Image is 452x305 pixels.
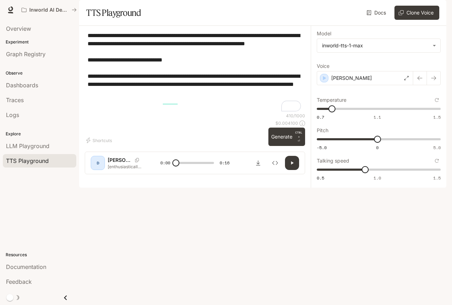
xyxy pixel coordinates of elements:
[374,114,381,120] span: 1.1
[160,159,170,166] span: 0:00
[331,75,372,82] p: [PERSON_NAME]
[317,145,327,151] span: -5.0
[317,175,324,181] span: 0.5
[268,128,305,146] button: GenerateCTRL +⏎
[86,6,141,20] h1: TTS Playground
[295,130,302,143] p: ⏎
[374,175,381,181] span: 1.0
[108,157,132,164] p: [PERSON_NAME]
[433,114,441,120] span: 1.5
[317,31,331,36] p: Model
[108,164,143,170] p: [enthusiastically] The system is waiting. The link is in the description below. Discover your blu...
[132,158,142,162] button: Copy Voice ID
[88,31,302,113] textarea: To enrich screen reader interactions, please activate Accessibility in Grammarly extension settings
[322,42,429,49] div: inworld-tts-1-max
[92,157,103,169] div: D
[268,156,282,170] button: Inspect
[317,39,440,52] div: inworld-tts-1-max
[317,158,349,163] p: Talking speed
[317,128,328,133] p: Pitch
[376,145,379,151] span: 0
[365,6,389,20] a: Docs
[295,130,302,139] p: CTRL +
[317,98,346,102] p: Temperature
[394,6,439,20] button: Clone Voice
[85,135,115,146] button: Shortcuts
[433,145,441,151] span: 5.0
[433,157,441,165] button: Reset to default
[317,114,324,120] span: 0.7
[18,3,80,17] button: All workspaces
[220,159,230,166] span: 0:16
[433,96,441,104] button: Reset to default
[251,156,265,170] button: Download audio
[433,175,441,181] span: 1.5
[29,7,69,13] p: Inworld AI Demos
[317,64,329,69] p: Voice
